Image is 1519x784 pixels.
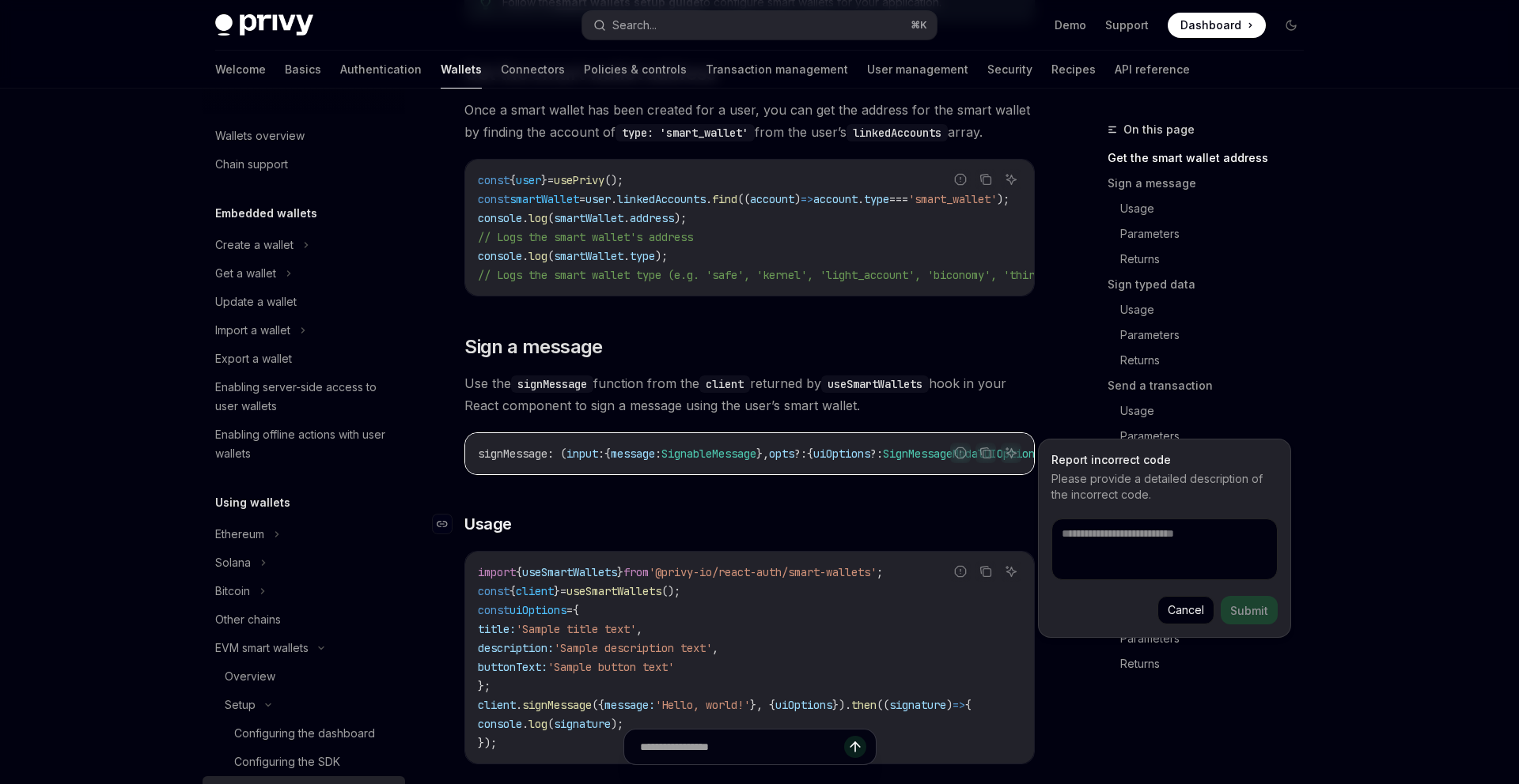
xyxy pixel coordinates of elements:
span: uiOptions [813,447,870,461]
span: const [478,173,509,187]
button: Report incorrect code [950,443,971,463]
a: Export a wallet [203,345,405,373]
span: . [706,192,712,206]
span: console [478,211,522,225]
a: Returns [1120,247,1316,272]
span: ); [674,211,687,225]
span: ; [877,565,883,579]
span: user [516,173,541,187]
span: = [560,584,566,598]
span: => [801,192,813,206]
span: Once a smart wallet has been created for a user, you can get the address for the smart wallet by ... [464,99,1035,143]
span: ?: [870,447,883,461]
a: Enabling offline actions with user wallets [203,420,405,468]
a: Enabling server-side access to user wallets [203,373,405,420]
span: signMessage [478,447,547,461]
span: { [807,447,813,461]
p: Please provide a detailed description of the incorrect code. [1051,471,1278,503]
span: ) [946,698,953,712]
a: Parameters [1120,322,1316,348]
span: smartWallet [554,249,623,263]
button: Toggle dark mode [1278,13,1304,38]
span: ) [794,192,801,206]
span: find [712,192,737,206]
span: { [509,173,516,187]
button: Report incorrect code [950,169,971,190]
div: Other chains [215,610,281,629]
span: ⌘ K [911,19,927,32]
span: console [478,249,522,263]
span: import [478,565,516,579]
span: 'Sample title text' [516,622,636,636]
span: message [611,447,655,461]
span: 'smart_wallet' [908,192,997,206]
a: API reference [1115,51,1190,89]
div: Update a wallet [215,292,297,311]
span: } [617,565,623,579]
a: Welcome [215,51,266,89]
button: Search...⌘K [582,11,937,40]
div: Enabling server-side access to user wallets [215,378,396,416]
a: Send a transaction [1108,373,1316,398]
a: Sign a message [1108,171,1316,196]
span: console [478,717,522,731]
button: Cancel [1157,596,1214,624]
span: . [522,717,528,731]
span: . [623,249,630,263]
div: Setup [225,695,256,714]
a: Sign typed data [1108,272,1316,297]
div: Solana [215,553,251,572]
span: = [566,603,573,617]
a: Demo [1055,17,1086,33]
a: Navigate to header [433,513,464,535]
span: title: [478,622,516,636]
a: Usage [1120,196,1316,221]
div: Configuring the dashboard [234,724,375,743]
span: = [579,192,585,206]
h5: Using wallets [215,493,290,512]
span: ( [547,717,554,731]
span: ( [547,249,554,263]
button: Send message [844,736,866,758]
span: : ( [547,447,566,461]
a: Support [1105,17,1149,33]
div: Enabling offline actions with user wallets [215,425,396,463]
span: account [750,192,794,206]
a: Parameters [1120,424,1316,449]
a: Get the smart wallet address [1108,145,1316,171]
span: useSmartWallets [522,565,617,579]
a: Configuring the dashboard [203,719,405,748]
div: Search... [612,16,657,35]
a: Returns [1120,651,1316,677]
a: Connectors [501,51,565,89]
span: '@privy-io/react-auth/smart-wallets' [649,565,877,579]
a: Recipes [1051,51,1096,89]
span: Usage [464,513,512,535]
span: 'Hello, world!' [655,698,750,712]
span: }, [756,447,769,461]
span: . [611,192,617,206]
button: Ask AI [1001,169,1021,190]
span: 'Sample button text' [547,660,674,674]
div: Bitcoin [215,582,250,601]
button: Ask AI [1001,443,1021,463]
a: Chain support [203,150,405,179]
span: Submit [1230,604,1268,617]
span: , [712,641,718,655]
span: { [965,698,972,712]
h5: Embedded wallets [215,204,317,223]
a: Security [987,51,1032,89]
button: Submit [1221,596,1278,624]
span: ); [611,717,623,731]
span: }). [832,698,851,712]
code: client [699,375,750,393]
span: from [623,565,649,579]
span: 'Sample description text' [554,641,712,655]
span: . [522,211,528,225]
div: Ethereum [215,525,264,544]
span: log [528,717,547,731]
span: { [573,603,579,617]
a: Configuring the SDK [203,748,405,776]
span: client [478,698,516,712]
span: . [858,192,864,206]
